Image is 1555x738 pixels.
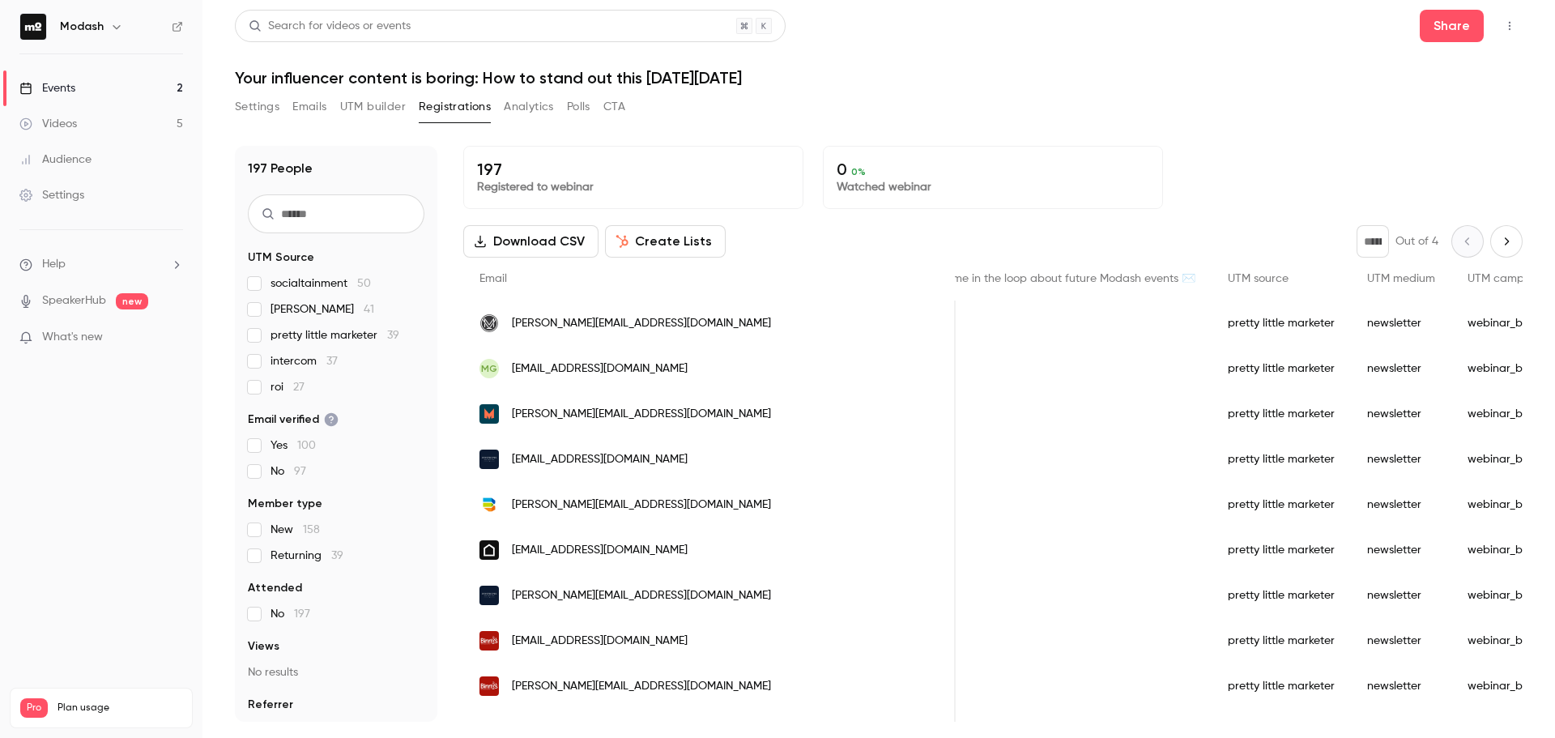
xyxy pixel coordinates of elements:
[479,495,499,514] img: businesslink.ca
[60,19,104,35] h6: Modash
[42,329,103,346] span: What's new
[1351,663,1451,709] div: newsletter
[19,187,84,203] div: Settings
[303,524,320,535] span: 158
[512,633,688,650] span: [EMAIL_ADDRESS][DOMAIN_NAME]
[837,179,1149,195] p: Watched webinar
[248,159,313,178] h1: 197 People
[387,330,399,341] span: 39
[248,250,314,266] span: UTM Source
[504,94,554,120] button: Analytics
[1367,273,1435,284] span: UTM medium
[249,18,411,35] div: Search for videos or events
[271,301,374,318] span: [PERSON_NAME]
[1468,273,1548,284] span: UTM campaign
[1212,437,1351,482] div: pretty little marketer
[271,463,306,480] span: No
[512,678,771,695] span: [PERSON_NAME][EMAIL_ADDRESS][DOMAIN_NAME]
[512,451,688,468] span: [EMAIL_ADDRESS][DOMAIN_NAME]
[364,304,374,315] span: 41
[479,631,499,651] img: binnys.com
[479,273,507,284] span: Email
[512,406,771,423] span: [PERSON_NAME][EMAIL_ADDRESS][DOMAIN_NAME]
[512,542,688,559] span: [EMAIL_ADDRESS][DOMAIN_NAME]
[248,697,293,713] span: Referrer
[297,440,316,451] span: 100
[116,293,148,309] span: new
[19,80,75,96] div: Events
[357,278,371,289] span: 50
[42,292,106,309] a: SpeakerHub
[1212,391,1351,437] div: pretty little marketer
[235,94,279,120] button: Settings
[1212,663,1351,709] div: pretty little marketer
[293,382,305,393] span: 27
[1212,618,1351,663] div: pretty little marketer
[1351,301,1451,346] div: newsletter
[1212,346,1351,391] div: pretty little marketer
[20,14,46,40] img: Modash
[1420,10,1484,42] button: Share
[1351,573,1451,618] div: newsletter
[479,314,499,333] img: mariakillam.com
[1351,346,1451,391] div: newsletter
[164,331,183,345] iframe: Noticeable Trigger
[248,580,302,596] span: Attended
[603,94,625,120] button: CTA
[481,361,497,376] span: MG
[271,379,305,395] span: roi
[19,116,77,132] div: Videos
[477,160,790,179] p: 197
[851,166,866,177] span: 0 %
[271,353,338,369] span: intercom
[58,702,182,715] span: Plan usage
[479,404,499,424] img: monstercreative.co.uk
[419,94,491,120] button: Registrations
[605,225,726,258] button: Create Lists
[512,315,771,332] span: [PERSON_NAME][EMAIL_ADDRESS][DOMAIN_NAME]
[1351,527,1451,573] div: newsletter
[271,437,316,454] span: Yes
[567,94,590,120] button: Polls
[1351,482,1451,527] div: newsletter
[1351,391,1451,437] div: newsletter
[1490,225,1523,258] button: Next page
[1212,527,1351,573] div: pretty little marketer
[463,225,599,258] button: Download CSV
[271,548,343,564] span: Returning
[248,638,279,655] span: Views
[512,360,688,378] span: [EMAIL_ADDRESS][DOMAIN_NAME]
[326,356,338,367] span: 37
[1212,482,1351,527] div: pretty little marketer
[1228,273,1289,284] span: UTM source
[271,275,371,292] span: socialtainment
[1212,301,1351,346] div: pretty little marketer
[248,496,322,512] span: Member type
[292,94,326,120] button: Emails
[479,586,499,605] img: pinstripes.com
[271,606,310,622] span: No
[331,550,343,561] span: 39
[271,327,399,343] span: pretty little marketer
[479,450,499,469] img: pinstripes.com
[1351,618,1451,663] div: newsletter
[20,698,48,718] span: Pro
[512,587,771,604] span: [PERSON_NAME][EMAIL_ADDRESS][DOMAIN_NAME]
[235,68,1523,87] h1: Your influencer content is boring: How to stand out this [DATE][DATE]
[294,466,306,477] span: 97
[479,676,499,696] img: binnys.com
[1351,437,1451,482] div: newsletter
[271,522,320,538] span: New
[837,160,1149,179] p: 0
[248,664,424,680] p: No results
[19,256,183,273] li: help-dropdown-opener
[19,151,92,168] div: Audience
[1395,233,1438,250] p: Out of 4
[294,608,310,620] span: 197
[477,179,790,195] p: Registered to webinar
[42,256,66,273] span: Help
[512,497,771,514] span: [PERSON_NAME][EMAIL_ADDRESS][DOMAIN_NAME]
[1212,573,1351,618] div: pretty little marketer
[923,273,1195,284] span: Keep me in the loop about future Modash events ✉️
[340,94,406,120] button: UTM builder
